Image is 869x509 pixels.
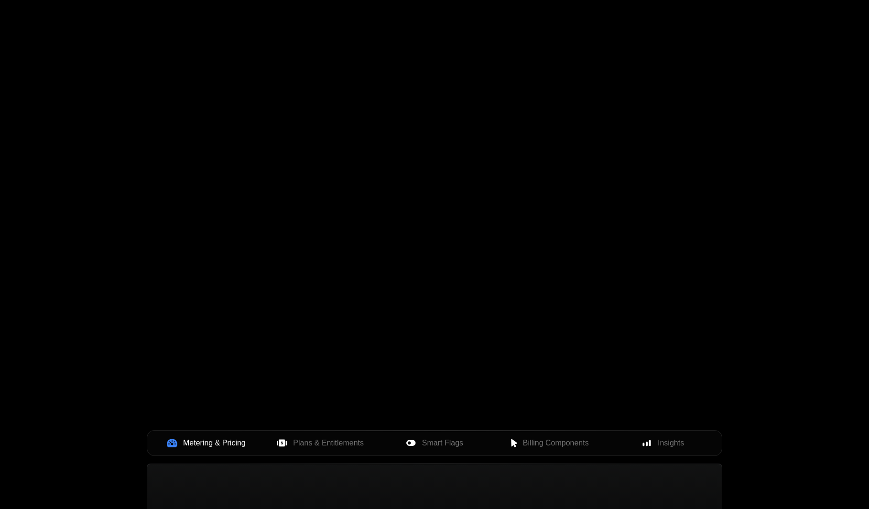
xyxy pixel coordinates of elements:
[378,433,492,454] button: Smart Flags
[149,433,263,454] button: Metering & Pricing
[293,437,364,449] span: Plans & Entitlements
[606,433,720,454] button: Insights
[263,433,378,454] button: Plans & Entitlements
[422,437,463,449] span: Smart Flags
[183,437,246,449] span: Metering & Pricing
[523,437,589,449] span: Billing Components
[491,433,606,454] button: Billing Components
[658,437,684,449] span: Insights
